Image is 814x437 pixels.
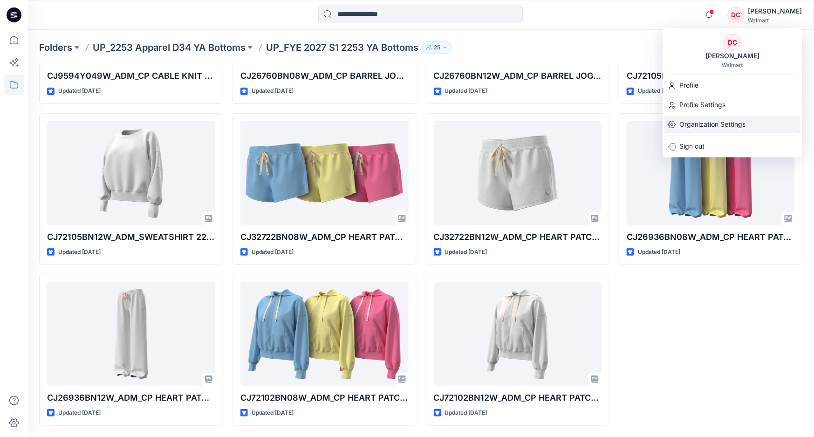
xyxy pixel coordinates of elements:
[252,86,294,96] p: Updated [DATE]
[663,76,802,94] a: Profile
[434,121,602,225] a: CJ32722BN12W_ADM_CP HEART PATCH SWEATSHORT
[93,41,246,54] a: UP_2253 Apparel D34 YA Bottoms
[679,96,725,114] p: Profile Settings
[39,41,72,54] a: Folders
[722,61,743,68] div: Walmart
[728,7,745,23] div: DC
[434,69,602,82] p: CJ26760BN12W_ADM_CP BARREL JOGGER
[434,231,602,244] p: CJ32722BN12W_ADM_CP HEART PATCH SWEATSHORT
[240,69,409,82] p: CJ26760BN08W_ADM_CP BARREL JOGGER
[638,86,680,96] p: Updated [DATE]
[663,96,802,114] a: Profile Settings
[663,116,802,133] a: Organization Settings
[58,247,101,257] p: Updated [DATE]
[266,41,418,54] p: UP_FYE 2027 S1 2253 YA Bottoms
[434,42,440,53] p: 25
[679,116,746,133] p: Organization Settings
[627,231,795,244] p: CJ26936BN08W_ADM_CP HEART PATCH WIDE LEG
[58,408,101,418] p: Updated [DATE]
[748,17,802,24] div: Walmart
[748,6,802,17] div: [PERSON_NAME]
[47,69,215,82] p: CJ9594Y049W_ADM_CP CABLE KNIT HEART BTN CARDIGAN
[700,50,765,61] div: [PERSON_NAME]
[47,282,215,386] a: CJ26936BN12W_ADM_CP HEART PATCH WIDE LEG
[679,137,705,155] p: Sign out
[445,408,487,418] p: Updated [DATE]
[627,121,795,225] a: CJ26936BN08W_ADM_CP HEART PATCH WIDE LEG
[445,86,487,96] p: Updated [DATE]
[434,391,602,404] p: CJ72102BN12W_ADM_CP HEART PATCH KANGAROO POCKET HOODIE
[240,391,409,404] p: CJ72102BN08W_ADM_CP HEART PATCH KANGAROO POCKET HOODIE
[422,41,452,54] button: 25
[47,121,215,225] a: CJ72105BN12W_ADM_SWEATSHIRT 22 HPS
[434,282,602,386] a: CJ72102BN12W_ADM_CP HEART PATCH KANGAROO POCKET HOODIE
[47,391,215,404] p: CJ26936BN12W_ADM_CP HEART PATCH WIDE LEG
[47,231,215,244] p: CJ72105BN12W_ADM_SWEATSHIRT 22 HPS
[240,231,409,244] p: CJ32722BN08W_ADM_CP HEART PATCH SWEATSHORT
[252,408,294,418] p: Updated [DATE]
[638,247,680,257] p: Updated [DATE]
[445,247,487,257] p: Updated [DATE]
[679,76,698,94] p: Profile
[252,247,294,257] p: Updated [DATE]
[240,282,409,386] a: CJ72102BN08W_ADM_CP HEART PATCH KANGAROO POCKET HOODIE
[627,69,795,82] p: CJ72105BN08W_ADM_SWEATSHIRT 22 HPS
[240,121,409,225] a: CJ32722BN08W_ADM_CP HEART PATCH SWEATSHORT
[724,34,741,50] div: DC
[58,86,101,96] p: Updated [DATE]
